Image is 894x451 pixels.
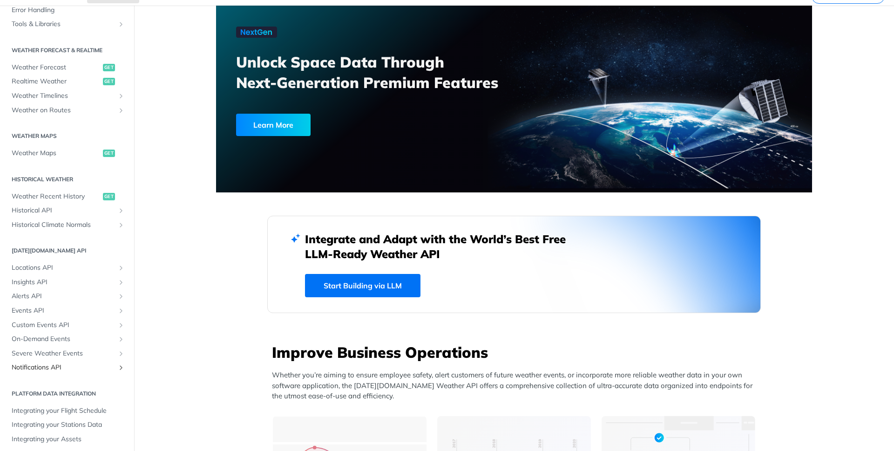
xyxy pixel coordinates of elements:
[7,61,127,75] a: Weather Forecastget
[7,218,127,232] a: Historical Climate NormalsShow subpages for Historical Climate Normals
[117,364,125,371] button: Show subpages for Notifications API
[7,304,127,318] a: Events APIShow subpages for Events API
[236,27,277,38] img: NextGen
[7,103,127,117] a: Weather on RoutesShow subpages for Weather on Routes
[12,406,125,416] span: Integrating your Flight Schedule
[12,363,115,372] span: Notifications API
[12,263,115,273] span: Locations API
[7,89,127,103] a: Weather TimelinesShow subpages for Weather Timelines
[117,221,125,229] button: Show subpages for Historical Climate Normals
[7,246,127,255] h2: [DATE][DOMAIN_NAME] API
[12,6,125,15] span: Error Handling
[7,261,127,275] a: Locations APIShow subpages for Locations API
[7,204,127,218] a: Historical APIShow subpages for Historical API
[117,307,125,314] button: Show subpages for Events API
[117,279,125,286] button: Show subpages for Insights API
[7,332,127,346] a: On-Demand EventsShow subpages for On-Demand Events
[12,292,115,301] span: Alerts API
[305,274,420,297] a: Start Building via LLM
[117,335,125,343] button: Show subpages for On-Demand Events
[7,404,127,418] a: Integrating your Flight Schedule
[12,335,115,344] span: On-Demand Events
[103,193,115,200] span: get
[7,75,127,89] a: Realtime Weatherget
[7,432,127,446] a: Integrating your Assets
[117,20,125,28] button: Show subpages for Tools & Libraries
[103,78,115,85] span: get
[236,114,311,136] div: Learn More
[7,132,127,140] h2: Weather Maps
[12,435,125,444] span: Integrating your Assets
[7,347,127,361] a: Severe Weather EventsShow subpages for Severe Weather Events
[12,420,125,430] span: Integrating your Stations Data
[117,293,125,300] button: Show subpages for Alerts API
[103,64,115,71] span: get
[117,264,125,272] button: Show subpages for Locations API
[12,192,101,201] span: Weather Recent History
[12,220,115,230] span: Historical Climate Normals
[12,77,101,86] span: Realtime Weather
[7,3,127,17] a: Error Handling
[117,207,125,214] button: Show subpages for Historical API
[7,17,127,31] a: Tools & LibrariesShow subpages for Tools & Libraries
[236,114,467,136] a: Learn More
[12,206,115,215] span: Historical API
[12,63,101,72] span: Weather Forecast
[117,321,125,329] button: Show subpages for Custom Events API
[103,150,115,157] span: get
[7,289,127,303] a: Alerts APIShow subpages for Alerts API
[12,349,115,358] span: Severe Weather Events
[7,190,127,204] a: Weather Recent Historyget
[7,275,127,289] a: Insights APIShow subpages for Insights API
[12,149,101,158] span: Weather Maps
[7,318,127,332] a: Custom Events APIShow subpages for Custom Events API
[12,106,115,115] span: Weather on Routes
[7,46,127,55] h2: Weather Forecast & realtime
[305,232,580,261] h2: Integrate and Adapt with the World’s Best Free LLM-Ready Weather API
[7,389,127,398] h2: Platform DATA integration
[12,91,115,101] span: Weather Timelines
[7,146,127,160] a: Weather Mapsget
[12,278,115,287] span: Insights API
[7,418,127,432] a: Integrating your Stations Data
[272,342,761,362] h3: Improve Business Operations
[272,370,761,402] p: Whether you’re aiming to ensure employee safety, alert customers of future weather events, or inc...
[117,107,125,114] button: Show subpages for Weather on Routes
[7,361,127,375] a: Notifications APIShow subpages for Notifications API
[236,52,524,93] h3: Unlock Space Data Through Next-Generation Premium Features
[12,306,115,315] span: Events API
[117,92,125,100] button: Show subpages for Weather Timelines
[12,321,115,330] span: Custom Events API
[117,350,125,357] button: Show subpages for Severe Weather Events
[12,20,115,29] span: Tools & Libraries
[7,175,127,184] h2: Historical Weather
